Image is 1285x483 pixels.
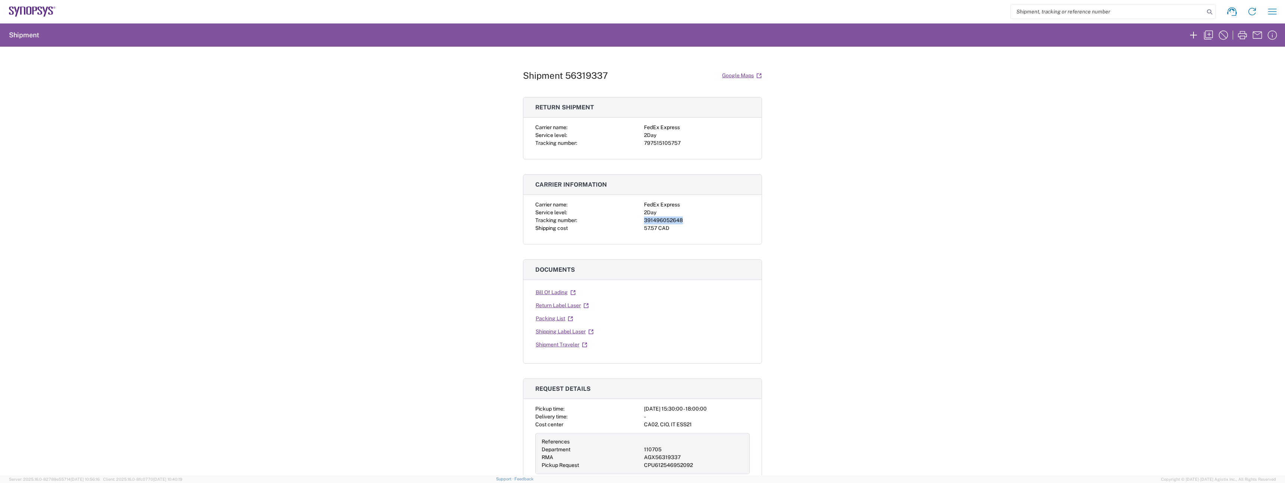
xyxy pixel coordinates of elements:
[644,201,750,209] div: FedEx Express
[535,414,567,420] span: Delivery time:
[644,405,750,413] div: [DATE] 15:30:00 - 18:00:00
[644,124,750,131] div: FedEx Express
[542,454,641,461] div: RMA
[644,413,750,421] div: -
[644,209,750,216] div: 2Day
[542,446,641,454] div: Department
[644,461,743,469] div: CPU612546952092
[153,477,182,482] span: [DATE] 10:40:19
[535,266,575,273] span: Documents
[535,385,591,392] span: Request details
[514,477,533,481] a: Feedback
[535,286,576,299] a: Bill Of Lading
[644,216,750,224] div: 391496052648
[535,132,567,138] span: Service level:
[535,421,563,427] span: Cost center
[535,338,588,351] a: Shipment Traveler
[535,325,594,338] a: Shipping Label Laser
[535,104,594,111] span: Return shipment
[103,477,182,482] span: Client: 2025.16.0-8fc0770
[535,140,577,146] span: Tracking number:
[644,131,750,139] div: 2Day
[1011,4,1204,19] input: Shipment, tracking or reference number
[535,181,607,188] span: Carrier information
[535,209,567,215] span: Service level:
[644,446,743,454] div: 110705
[9,477,100,482] span: Server: 2025.16.0-82789e55714
[535,124,567,130] span: Carrier name:
[542,461,641,469] div: Pickup Request
[535,225,568,231] span: Shipping cost
[496,477,515,481] a: Support
[644,454,743,461] div: AGX56319337
[535,217,577,223] span: Tracking number:
[644,421,750,429] div: CA02, CIO, IT ESS21
[535,406,564,412] span: Pickup time:
[535,202,567,208] span: Carrier name:
[71,477,100,482] span: [DATE] 10:56:16
[535,312,573,325] a: Packing List
[644,224,750,232] div: 57.57 CAD
[644,139,750,147] div: 797515105757
[9,31,39,40] h2: Shipment
[722,69,762,82] a: Google Maps
[523,70,608,81] h1: Shipment 56319337
[535,299,589,312] a: Return Label Laser
[1161,476,1276,483] span: Copyright © [DATE]-[DATE] Agistix Inc., All Rights Reserved
[542,439,570,445] span: References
